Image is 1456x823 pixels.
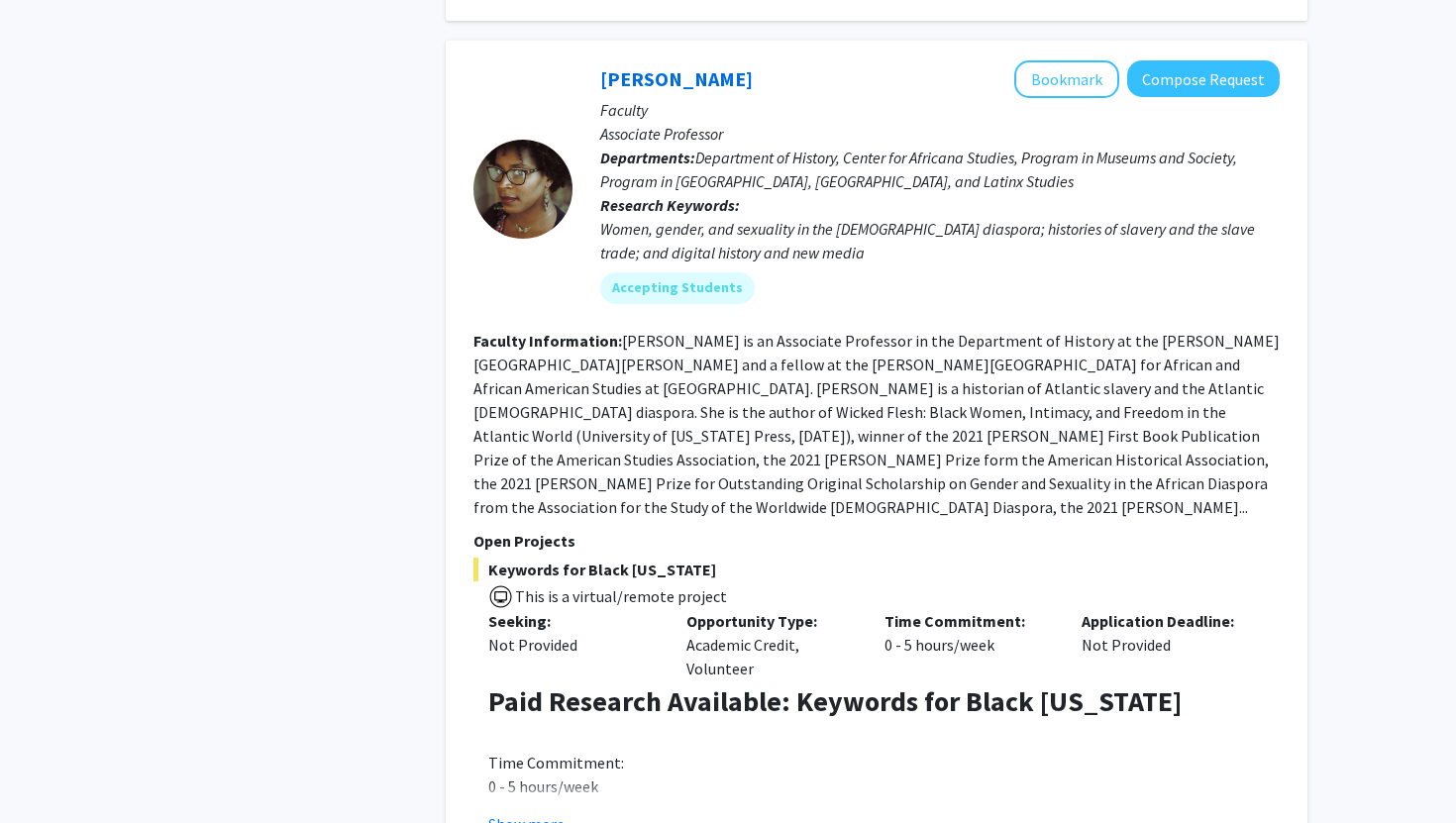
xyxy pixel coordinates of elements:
[870,609,1068,680] div: 0 - 5 hours/week
[473,529,1280,553] p: Open Projects
[1127,60,1280,97] button: Compose Request to Jessica Marie Johnson
[488,776,598,796] span: 0 - 5 hours/week
[1067,609,1265,680] div: Not Provided
[600,148,1237,191] span: Department of History, Center for Africana Studies, Program in Museums and Society, Program in [G...
[473,331,622,351] b: Faculty Information:
[600,148,695,167] b: Departments:
[473,331,1280,517] fg-read-more: [PERSON_NAME] is an Associate Professor in the Department of History at the [PERSON_NAME][GEOGRAP...
[488,609,657,633] p: Seeking:
[600,195,740,215] b: Research Keywords:
[600,217,1280,264] div: Women, gender, and sexuality in the [DEMOGRAPHIC_DATA] diaspora; histories of slavery and the sla...
[686,609,855,633] p: Opportunity Type:
[600,66,753,91] a: [PERSON_NAME]
[884,609,1053,633] p: Time Commitment:
[600,272,755,304] mat-chip: Accepting Students
[488,800,541,820] span: Stipend
[1082,609,1250,633] p: Application Deadline:
[513,586,727,606] span: This is a virtual/remote project
[488,683,1182,719] strong: Paid Research Available: Keywords for Black [US_STATE]
[488,753,624,772] span: Time Commitment:
[473,558,1280,581] span: Keywords for Black [US_STATE]
[488,633,657,657] div: Not Provided
[600,98,1280,122] p: Faculty
[15,734,84,808] iframe: Chat
[1014,60,1119,98] button: Add Jessica Marie Johnson to Bookmarks
[600,122,1280,146] p: Associate Professor
[672,609,870,680] div: Academic Credit, Volunteer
